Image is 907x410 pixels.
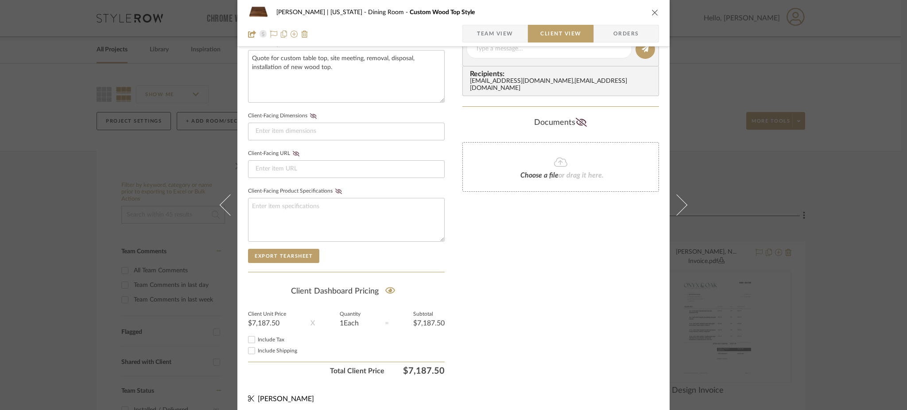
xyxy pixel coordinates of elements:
span: Recipients: [470,70,655,78]
button: Client-Facing URL [290,151,302,157]
label: Client Unit Price [248,312,286,317]
span: Custom Wood Top Style [410,9,475,15]
div: [EMAIL_ADDRESS][DOMAIN_NAME] , [EMAIL_ADDRESS][DOMAIN_NAME] [470,78,655,92]
label: Client-Facing URL [248,151,302,157]
span: Dining Room [368,9,410,15]
span: Choose a file [520,172,558,179]
span: [PERSON_NAME] [258,395,314,402]
div: $7,187.50 [248,320,286,327]
div: 1 Each [340,320,360,327]
div: Client Dashboard Pricing [248,281,445,302]
span: Client View [540,25,581,43]
label: Subtotal [413,312,445,317]
button: close [651,8,659,16]
span: Total Client Price [248,366,384,376]
span: Team View [477,25,513,43]
div: $7,187.50 [413,320,445,327]
label: Quantity [340,312,360,317]
div: X [310,318,315,329]
span: Orders [604,25,649,43]
input: Enter item URL [248,160,445,178]
img: Remove from project [301,31,308,38]
button: Client-Facing Dimensions [307,113,319,119]
button: Client-Facing Product Specifications [333,188,345,194]
span: Include Shipping [258,348,297,353]
span: [PERSON_NAME] | [US_STATE] [276,9,368,15]
button: Export Tearsheet [248,249,319,263]
span: or drag it here. [558,172,604,179]
span: $7,187.50 [384,366,445,376]
input: Enter item dimensions [248,123,445,140]
img: 03382d1b-6d2e-43b6-a20c-a06721bcdf41_48x40.jpg [248,4,269,21]
div: Documents [462,116,659,130]
label: Client-Facing Dimensions [248,113,319,119]
label: Client-Facing Product Specifications [248,188,345,194]
span: Include Tax [258,337,284,342]
div: = [385,318,389,329]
